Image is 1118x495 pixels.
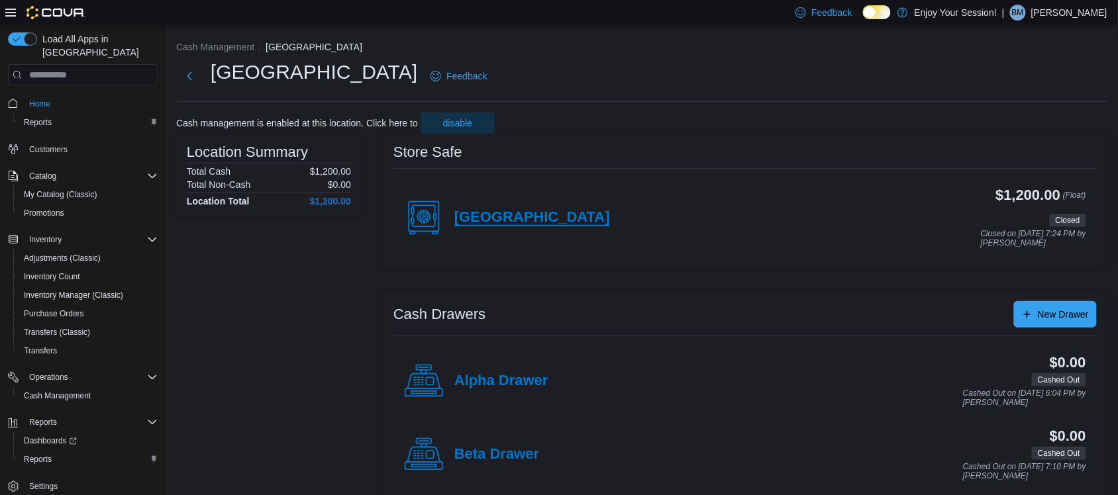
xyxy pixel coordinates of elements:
p: (Float) [1063,187,1086,211]
a: Transfers [19,343,62,359]
span: Feedback [446,69,487,83]
span: Settings [24,478,158,494]
span: Transfers (Classic) [24,327,90,337]
span: Cash Management [19,388,158,404]
button: My Catalog (Classic) [13,185,163,204]
button: Inventory [3,230,163,249]
span: Settings [29,481,58,492]
span: Transfers (Classic) [19,324,158,340]
h6: Total Non-Cash [187,179,251,190]
button: Cash Management [13,386,163,405]
a: Settings [24,478,63,494]
button: Promotions [13,204,163,222]
button: Reports [24,414,62,430]
h3: Location Summary [187,144,308,160]
button: Transfers (Classic) [13,323,163,341]
a: Home [24,96,56,112]
a: Cash Management [19,388,96,404]
a: Adjustments (Classic) [19,250,106,266]
span: Cash Management [24,390,91,401]
span: Adjustments (Classic) [24,253,101,263]
span: Dashboards [24,435,77,446]
h3: $1,200.00 [996,187,1061,203]
a: Reports [19,114,57,130]
p: [PERSON_NAME] [1031,5,1107,21]
span: Cashed Out [1032,447,1086,460]
p: $0.00 [328,179,351,190]
input: Dark Mode [863,5,891,19]
button: [GEOGRAPHIC_DATA] [266,42,362,52]
span: Inventory Count [24,271,80,282]
span: Cashed Out [1032,373,1086,386]
h1: [GEOGRAPHIC_DATA] [211,59,417,85]
span: My Catalog (Classic) [19,187,158,202]
h3: $0.00 [1050,355,1086,371]
span: Load All Apps in [GEOGRAPHIC_DATA] [37,32,158,59]
h3: $0.00 [1050,428,1086,444]
button: Catalog [24,168,62,184]
span: Inventory Manager (Classic) [24,290,123,300]
h6: Total Cash [187,166,230,177]
button: Operations [3,368,163,386]
span: Transfers [24,345,57,356]
button: Inventory [24,232,67,247]
a: Feedback [425,63,492,89]
span: Closed [1056,214,1080,226]
button: Transfers [13,341,163,360]
span: Dashboards [19,433,158,449]
span: Inventory Manager (Classic) [19,287,158,303]
span: My Catalog (Classic) [24,189,97,200]
span: New Drawer [1038,308,1089,321]
span: Transfers [19,343,158,359]
button: Home [3,93,163,112]
h3: Store Safe [393,144,462,160]
p: Cashed Out on [DATE] 7:10 PM by [PERSON_NAME] [963,463,1086,480]
nav: An example of EuiBreadcrumbs [176,40,1107,56]
p: | [1002,5,1005,21]
a: Transfers (Classic) [19,324,95,340]
span: Cashed Out [1038,374,1080,386]
a: Dashboards [13,431,163,450]
span: BM [1012,5,1024,21]
div: Bryan Muise [1010,5,1026,21]
span: Reports [24,454,52,465]
button: Inventory Manager (Classic) [13,286,163,304]
p: Enjoy Your Session! [915,5,997,21]
span: Purchase Orders [24,308,84,319]
button: Next [176,63,203,89]
span: Promotions [19,205,158,221]
button: disable [421,112,495,134]
span: Customers [29,144,68,155]
button: Reports [13,450,163,469]
a: Reports [19,451,57,467]
button: Cash Management [176,42,254,52]
button: Inventory Count [13,267,163,286]
a: Purchase Orders [19,306,89,322]
span: Operations [24,369,158,385]
a: Dashboards [19,433,82,449]
p: Closed on [DATE] 7:24 PM by [PERSON_NAME] [981,230,1086,247]
span: Inventory [24,232,158,247]
button: Purchase Orders [13,304,163,323]
span: Home [24,95,158,111]
span: Catalog [24,168,158,184]
span: Feedback [811,6,852,19]
span: Inventory Count [19,269,158,285]
h4: Location Total [187,196,250,206]
h4: $1,200.00 [310,196,351,206]
h3: Cash Drawers [393,306,485,322]
span: Promotions [24,208,64,218]
span: Purchase Orders [19,306,158,322]
button: New Drawer [1014,301,1097,328]
span: Adjustments (Classic) [19,250,158,266]
button: Operations [24,369,74,385]
span: Catalog [29,171,56,181]
a: Customers [24,142,73,157]
span: Cashed Out [1038,447,1080,459]
span: Home [29,99,50,109]
button: Catalog [3,167,163,185]
span: Reports [19,451,158,467]
span: Customers [24,141,158,157]
p: Cashed Out on [DATE] 6:04 PM by [PERSON_NAME] [963,389,1086,407]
